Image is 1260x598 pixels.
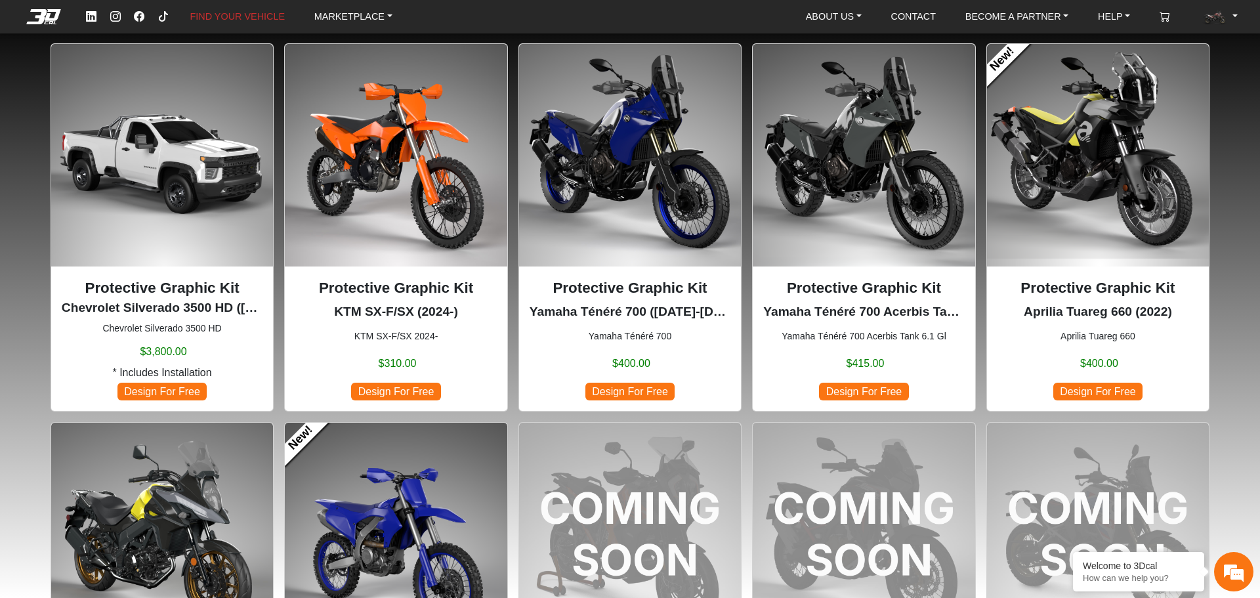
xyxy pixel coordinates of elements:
[987,44,1209,266] img: Tuareg 660null2022
[35,76,46,87] img: tab_domain_overview_orange.svg
[986,43,1209,412] div: Aprilia Tuareg 660
[1093,7,1135,27] a: HELP
[295,303,496,322] p: KTM SX-F/SX (2024-)
[763,303,964,322] p: Yamaha Ténéré 700 Acerbis Tank 6.1 Gl (2019-2024)
[7,411,88,420] span: Conversation
[185,7,290,27] a: FIND YOUR VEHICLE
[51,44,273,266] img: Silverado 3500 HDnull2020-2023
[14,68,34,87] div: Navigation go back
[295,277,496,299] p: Protective Graphic Kit
[752,43,975,412] div: Yamaha Ténéré 700 Acerbis Tank 6.1 Gl
[753,44,975,266] img: Ténéré 700 Acerbis Tank 6.1 Gl2019-2024
[1083,573,1194,583] p: How can we help you?
[379,356,417,372] span: $310.00
[763,330,964,343] small: Yamaha Ténéré 700 Acerbis Tank 6.1 Gl
[169,388,250,429] div: Articles
[847,356,885,372] span: $415.00
[284,43,507,412] div: KTM SX-F/SX 2024-
[131,76,141,87] img: tab_keywords_by_traffic_grey.svg
[351,383,440,400] span: Design For Free
[530,330,730,343] small: Yamaha Ténéré 700
[51,43,274,412] div: Chevrolet Silverado 3500 HD
[21,34,31,45] img: website_grey.svg
[62,299,262,318] p: Chevrolet Silverado 3500 HD (2020-2023)
[117,383,207,400] span: Design For Free
[76,154,181,279] span: We're online!
[1083,561,1194,571] div: Welcome to 3Dcal
[285,44,507,266] img: SX-F/SXnull2024-
[88,69,240,86] div: Chat with us now
[518,43,742,412] div: Yamaha Ténéré 700
[612,356,650,372] span: $400.00
[585,383,675,400] span: Design For Free
[140,344,186,360] span: $3,800.00
[997,330,1198,343] small: Aprilia Tuareg 660
[37,21,64,32] div: v 4.0.25
[295,330,496,343] small: KTM SX-F/SX 2024-
[1080,356,1118,372] span: $400.00
[801,7,867,27] a: ABOUT US
[62,322,262,335] small: Chevrolet Silverado 3500 HD
[50,77,117,86] div: Domain Overview
[112,365,211,381] span: * Includes Installation
[34,34,144,45] div: Domain: [DOMAIN_NAME]
[309,7,398,27] a: MARKETPLACE
[215,7,247,38] div: Minimize live chat window
[763,277,964,299] p: Protective Graphic Kit
[530,277,730,299] p: Protective Graphic Kit
[886,7,941,27] a: CONTACT
[976,33,1029,86] a: New!
[530,303,730,322] p: Yamaha Ténéré 700 (2019-2024)
[21,21,31,32] img: logo_orange.svg
[274,412,327,465] a: New!
[88,388,169,429] div: FAQs
[145,77,221,86] div: Keywords by Traffic
[819,383,908,400] span: Design For Free
[519,44,741,266] img: Ténéré 700null2019-2024
[997,303,1198,322] p: Aprilia Tuareg 660 (2022)
[997,277,1198,299] p: Protective Graphic Kit
[960,7,1074,27] a: BECOME A PARTNER
[62,277,262,299] p: Protective Graphic Kit
[7,342,250,388] textarea: Type your message and hit 'Enter'
[1053,383,1143,400] span: Design For Free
